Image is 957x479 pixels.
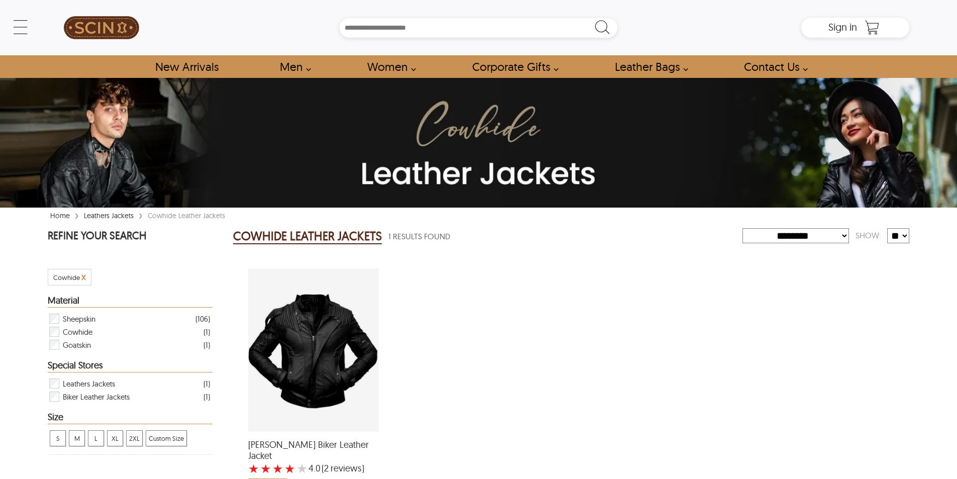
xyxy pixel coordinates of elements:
[48,296,212,308] div: Heading Filter cowhide leather jackets by Material
[108,431,123,446] span: XL
[127,431,142,446] span: 2XL
[64,5,139,50] img: SCIN
[48,325,210,338] div: Filter Cowhide cowhide leather jackets
[603,55,694,78] a: Shop Leather Bags
[203,391,210,403] div: ( 1 )
[75,206,79,224] span: ›
[203,339,210,351] div: ( 1 )
[144,55,230,78] a: Shop New Arrivals
[146,431,186,446] span: Custom Size
[48,211,72,220] a: Home
[69,431,84,446] span: M
[272,463,283,473] label: 3 rating
[48,5,155,50] a: SCIN
[126,430,143,446] div: View 2XL cowhide leather jackets
[248,439,379,461] span: Asher Biker Leather Jacket
[296,463,307,473] label: 5 rating
[50,431,65,446] span: S
[81,271,86,282] span: Cancel Filter
[63,312,95,325] span: Sheepskin
[88,430,104,446] div: View L cowhide leather jackets
[461,55,564,78] a: Shop Leather Corporate Gifts
[63,390,130,403] span: Biker Leather Jackets
[322,463,329,473] span: (2
[81,211,136,220] a: Leathers Jackets
[233,226,742,246] div: cowhide leather jackets 1 Results Found
[107,430,123,446] div: View XL cowhide leather jackets
[248,463,259,473] label: 1 rating
[48,228,212,245] p: REFINE YOUR SEARCH
[48,338,210,351] div: Filter Goatskin cowhide leather jackets
[828,24,857,32] a: Sign in
[48,360,212,372] div: Heading Filter cowhide leather jackets by Special Stores
[203,326,210,338] div: ( 1 )
[139,206,143,224] span: ›
[233,228,382,244] h2: COWHIDE LEATHER JACKETS
[284,463,295,473] label: 4 rating
[268,55,316,78] a: shop men's leather jackets
[48,312,210,325] div: Filter Sheepskin cowhide leather jackets
[48,377,210,390] div: Filter Leathers Jackets cowhide leather jackets
[828,21,857,33] span: Sign in
[849,227,887,244] div: Show:
[50,430,66,446] div: View S cowhide leather jackets
[329,463,362,473] span: reviews
[388,230,450,243] span: 1 Results Found
[322,463,364,473] span: )
[63,325,92,338] span: Cowhide
[260,463,271,473] label: 2 rating
[356,55,421,78] a: Shop Women Leather Jackets
[63,338,91,351] span: Goatskin
[146,430,187,446] div: View Custom Size cowhide leather jackets
[53,273,80,281] span: Filter Cowhide
[88,431,103,446] span: L
[195,313,210,325] div: ( 106 )
[69,430,85,446] div: View M cowhide leather jackets
[48,412,212,424] div: Heading Filter cowhide leather jackets by Size
[732,55,813,78] a: contact-us
[308,463,321,473] label: 4.0
[48,390,210,403] div: Filter Biker Leather Jackets cowhide leather jackets
[63,377,115,390] span: Leathers Jackets
[203,377,210,390] div: ( 1 )
[862,20,882,35] a: Shopping Cart
[145,211,228,221] div: cowhide leather jackets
